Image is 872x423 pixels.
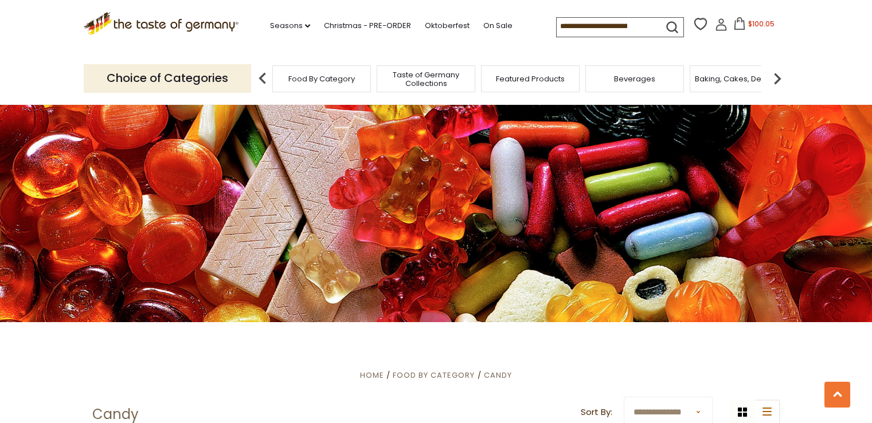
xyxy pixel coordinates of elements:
a: Food By Category [393,370,475,381]
a: Seasons [270,19,310,32]
button: $100.05 [730,17,779,34]
span: $100.05 [748,19,775,29]
a: Baking, Cakes, Desserts [695,75,784,83]
img: previous arrow [251,67,274,90]
a: Featured Products [496,75,565,83]
a: Food By Category [288,75,355,83]
h1: Candy [92,406,139,423]
a: Oktoberfest [425,19,470,32]
p: Choice of Categories [84,64,251,92]
label: Sort By: [581,405,612,420]
a: Home [360,370,384,381]
img: next arrow [766,67,789,90]
a: Beverages [614,75,655,83]
a: Christmas - PRE-ORDER [324,19,411,32]
a: Taste of Germany Collections [380,70,472,88]
a: Candy [484,370,512,381]
a: On Sale [483,19,513,32]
